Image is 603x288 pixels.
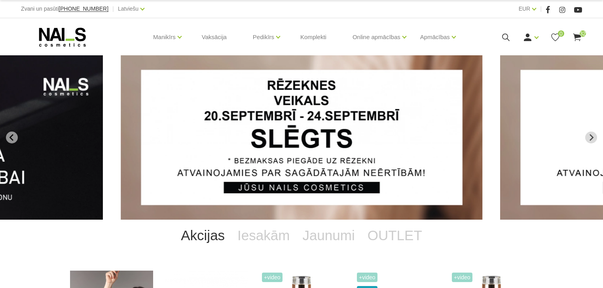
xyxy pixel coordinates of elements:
[580,30,586,37] span: 32
[585,132,597,143] button: Next slide
[420,21,450,53] a: Apmācības
[452,273,472,282] span: +Video
[195,18,233,56] a: Vaksācija
[121,55,482,220] li: 1 of 14
[519,4,531,13] a: EUR
[353,21,400,53] a: Online apmācības
[540,4,542,14] span: |
[361,220,429,251] a: OUTLET
[118,4,138,13] a: Latviešu
[253,21,274,53] a: Pedikīrs
[112,4,114,14] span: |
[21,4,108,14] div: Zvani un pasūti
[550,32,560,42] a: 0
[174,220,231,251] a: Akcijas
[296,220,361,251] a: Jaunumi
[231,220,296,251] a: Iesakām
[262,273,283,282] span: +Video
[153,21,176,53] a: Manikīrs
[6,132,18,143] button: Go to last slide
[572,32,582,42] a: 32
[59,6,108,12] a: [PHONE_NUMBER]
[558,30,564,37] span: 0
[357,273,377,282] span: +Video
[294,18,333,56] a: Komplekti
